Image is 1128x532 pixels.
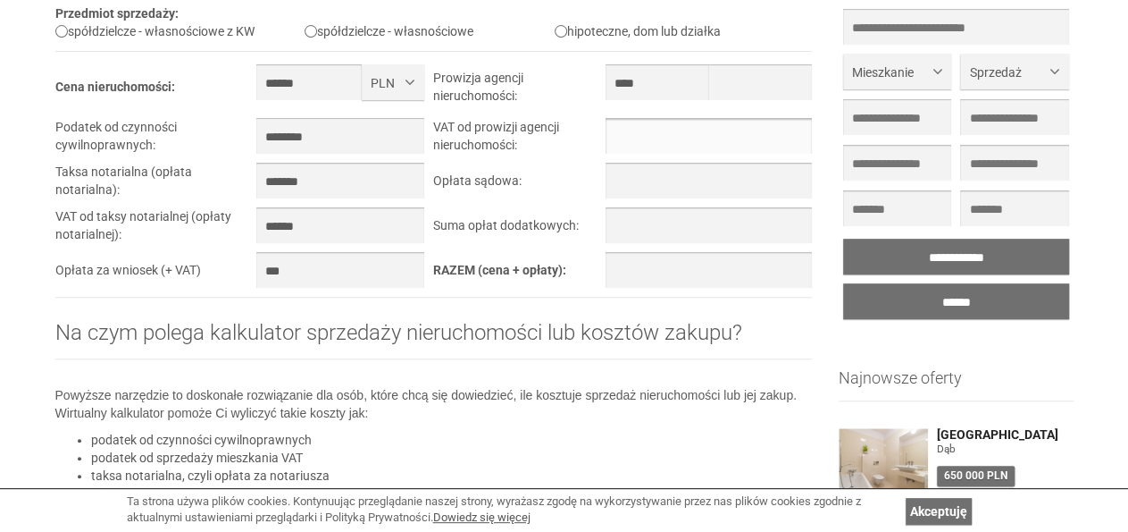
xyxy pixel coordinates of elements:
input: spółdzielcze - własnościowe z KW [55,25,68,38]
li: taksa notarialna, czyli opłata za notariusza [91,467,813,485]
label: hipoteczne, dom lub działka [555,24,721,38]
b: RAZEM (cena + opłaty): [433,263,566,277]
b: Cena nieruchomości: [55,80,175,94]
p: Powyższe narzędzie to doskonałe rozwiązanie dla osób, które chcą się dowiedzieć, ile kosztuje spr... [55,386,813,422]
div: 650 000 PLN [937,466,1015,486]
input: hipoteczne, dom lub działka [555,25,567,38]
td: VAT od prowizji agencji nieruchomości: [433,118,605,163]
td: Prowizja agencji nieruchomości: [433,64,605,118]
td: Suma opłat dodatkowych: [433,207,605,252]
input: spółdzielcze - własnościowe [305,25,317,38]
b: Przedmiot sprzedaży: [55,6,179,21]
td: VAT od taksy notarialnej (opłaty notarialnej): [55,207,257,252]
button: Mieszkanie [843,54,951,89]
button: Sprzedaż [960,54,1068,89]
li: podatek od sprzedaży mieszkania VAT [91,449,813,467]
figure: Dąb [937,442,1074,457]
h2: Na czym polega kalkulator sprzedaży nieruchomości lub kosztów zakupu? [55,321,813,359]
span: PLN [371,74,402,92]
td: Podatek od czynności cywilnoprawnych: [55,118,257,163]
h3: Najnowsze oferty [839,369,1074,401]
button: PLN [362,64,424,100]
li: opłata za wniosek z VATem [91,485,813,502]
li: podatek od czynności cywilnoprawnych [91,431,813,449]
td: Opłata za wniosek (+ VAT) [55,252,257,297]
span: Mieszkanie [852,63,929,81]
a: [GEOGRAPHIC_DATA] [937,428,1074,442]
label: spółdzielcze - własnościowe [305,24,473,38]
span: Sprzedaż [969,63,1046,81]
a: Dowiedz się więcej [433,511,531,524]
td: Opłata sądowa: [433,163,605,207]
a: Akceptuję [906,498,972,525]
div: Ta strona używa plików cookies. Kontynuując przeglądanie naszej strony, wyrażasz zgodę na wykorzy... [127,494,897,527]
td: Taksa notarialna (opłata notarialna): [55,163,257,207]
label: spółdzielcze - własnościowe z KW [55,24,255,38]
